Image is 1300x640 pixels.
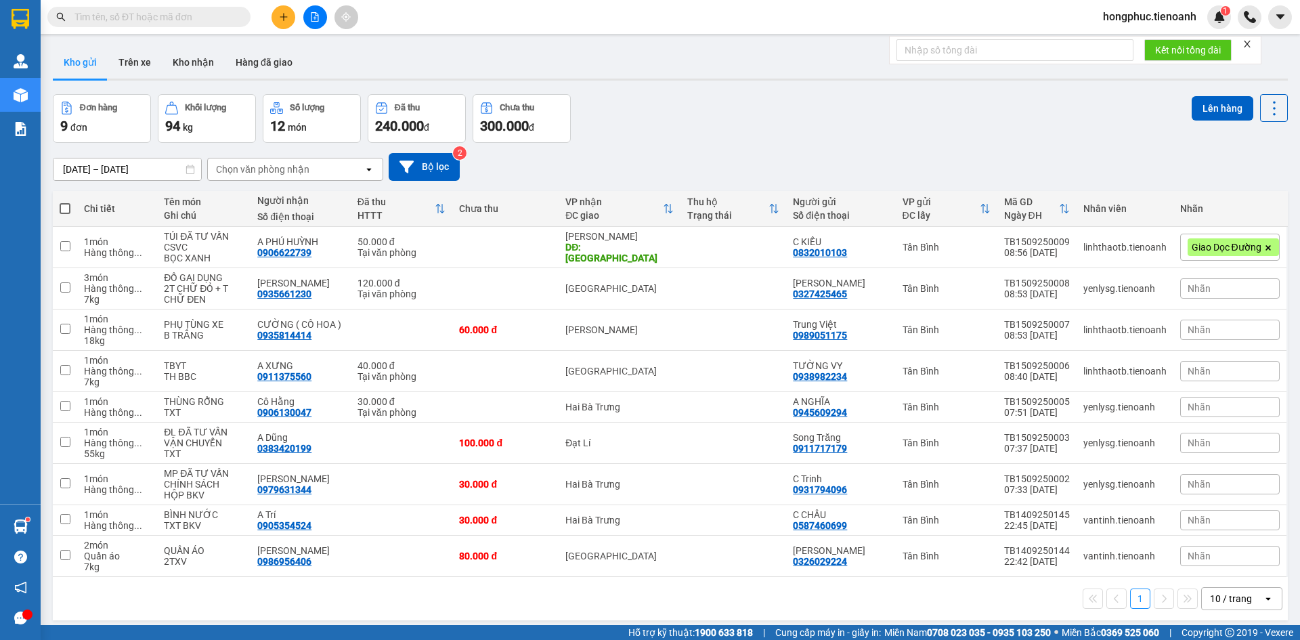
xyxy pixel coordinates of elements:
div: C Trinh [793,473,888,484]
div: Chưa thu [500,103,534,112]
span: Cung cấp máy in - giấy in: [775,625,881,640]
div: HTTT [357,210,435,221]
button: Khối lượng94kg [158,94,256,143]
div: HỘP BKV [164,490,244,500]
div: 08:53 [DATE] [1004,330,1070,341]
div: Tân Bình [903,479,991,490]
span: ... [134,324,142,335]
div: [PERSON_NAME] [565,231,673,242]
button: Kho nhận [162,46,225,79]
div: TB1409250145 [1004,509,1070,520]
button: Kho gửi [53,46,108,79]
img: warehouse-icon [14,519,28,534]
button: Kết nối tổng đài [1144,39,1232,61]
div: 40.000 đ [357,360,446,371]
div: Đã thu [357,196,435,207]
div: 0935814414 [257,330,311,341]
div: ĐỒ GAI DỤNG [164,272,244,283]
div: QUẦN ÁO [164,545,244,556]
span: close [1242,39,1252,49]
div: QUỲNH NHƯ [257,473,344,484]
span: search [56,12,66,22]
div: Anh Long [793,545,888,556]
div: [GEOGRAPHIC_DATA] [565,283,673,294]
div: 1 món [84,509,150,520]
div: 60.000 đ [459,324,552,335]
img: solution-icon [14,122,28,136]
div: TBYT [164,360,244,371]
div: Hàng thông thường [84,324,150,335]
span: Nhãn [1188,438,1211,448]
span: Miền Nam [884,625,1051,640]
div: [GEOGRAPHIC_DATA] [565,551,673,561]
button: Chưa thu300.000đ [473,94,571,143]
div: Tại văn phòng [357,247,446,258]
span: Nhãn [1188,515,1211,526]
div: Hàng thông thường [84,247,150,258]
div: 07:51 [DATE] [1004,407,1070,418]
button: Hàng đã giao [225,46,303,79]
span: Hỗ trợ kỹ thuật: [628,625,753,640]
div: Hàng thông thường [84,484,150,495]
div: Hai Bà Trưng [565,515,673,526]
div: 2 món [84,540,150,551]
span: file-add [310,12,320,22]
div: TB1509250002 [1004,473,1070,484]
div: TB1509250006 [1004,360,1070,371]
div: PHỤ TÙNG XE [164,319,244,330]
div: C KIỀU [793,236,888,247]
div: Hàng thông thường [84,283,150,294]
button: 1 [1130,589,1150,609]
div: A Trí [257,509,344,520]
div: Chi tiết [84,203,150,214]
div: BÌNH NƯỚC [164,509,244,520]
div: Tân Bình [903,242,991,253]
img: logo-vxr [12,9,29,29]
span: ... [134,247,142,258]
input: Tìm tên, số ĐT hoặc mã đơn [74,9,234,24]
span: 94 [165,118,180,134]
div: Ghi chú [164,210,244,221]
div: 50.000 đ [357,236,446,247]
div: vantinh.tienoanh [1083,551,1167,561]
th: Toggle SortBy [351,191,453,227]
div: Cô Hằng [257,396,344,407]
div: vantinh.tienoanh [1083,515,1167,526]
div: Số điện thoại [793,210,888,221]
div: 30.000 đ [357,396,446,407]
div: C CHÂU [793,509,888,520]
div: 0832010103 [793,247,847,258]
div: MP ĐÃ TƯ VẤN CHÍNH SÁCH [164,468,244,490]
span: aim [341,12,351,22]
div: A XƯNG [257,360,344,371]
div: 55 kg [84,448,150,459]
div: Hàng thông thường [84,438,150,448]
button: plus [272,5,295,29]
span: | [763,625,765,640]
div: Tại văn phòng [357,289,446,299]
div: 0327425465 [793,289,847,299]
div: Quần áo [84,551,150,561]
div: 08:53 [DATE] [1004,289,1070,299]
div: 1 món [84,427,150,438]
div: 0931794096 [793,484,847,495]
div: Trung Việt [793,319,888,330]
div: C Hà [257,278,344,289]
div: [GEOGRAPHIC_DATA] [565,366,673,377]
div: Số điện thoại [257,211,344,222]
div: Tân Bình [903,438,991,448]
div: VP gửi [903,196,980,207]
span: caret-down [1274,11,1286,23]
div: Trạng thái [687,210,769,221]
div: Đã thu [395,103,420,112]
sup: 2 [453,146,467,160]
div: Nhân viên [1083,203,1167,214]
div: 0979631344 [257,484,311,495]
div: 0383420199 [257,443,311,454]
div: 22:45 [DATE] [1004,520,1070,531]
div: Số lượng [290,103,324,112]
div: Chưa thu [459,203,552,214]
span: message [14,612,27,624]
strong: 1900 633 818 [695,627,753,638]
span: 12 [270,118,285,134]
